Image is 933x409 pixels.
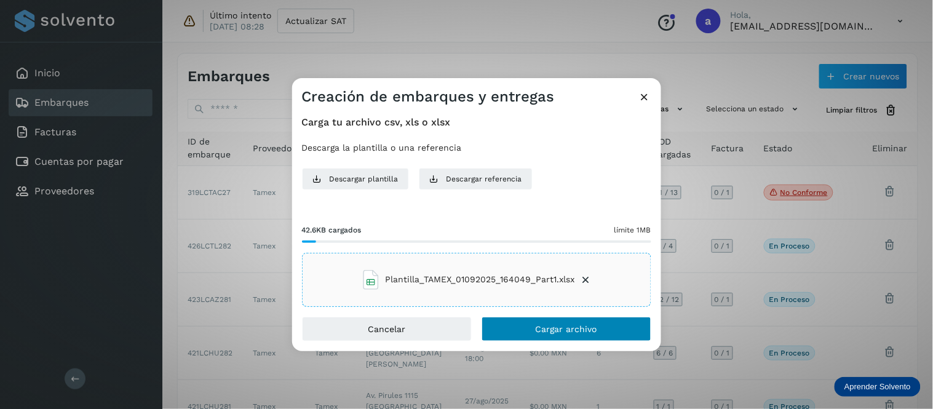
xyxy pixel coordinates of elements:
[302,224,362,236] span: 42.6KB cargados
[302,317,472,341] button: Cancelar
[536,325,597,333] span: Cargar archivo
[302,143,651,153] p: Descarga la plantilla o una referencia
[614,224,651,236] span: límite 1MB
[447,173,522,185] span: Descargar referencia
[835,377,921,397] div: Aprender Solvento
[482,317,651,341] button: Cargar archivo
[386,273,575,286] span: Plantilla_TAMEX_01092025_164049_Part1.xlsx
[302,88,555,106] h3: Creación de embarques y entregas
[302,116,651,128] h4: Carga tu archivo csv, xls o xlsx
[368,325,405,333] span: Cancelar
[302,168,409,190] button: Descargar plantilla
[844,382,911,392] p: Aprender Solvento
[419,168,533,190] button: Descargar referencia
[330,173,399,185] span: Descargar plantilla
